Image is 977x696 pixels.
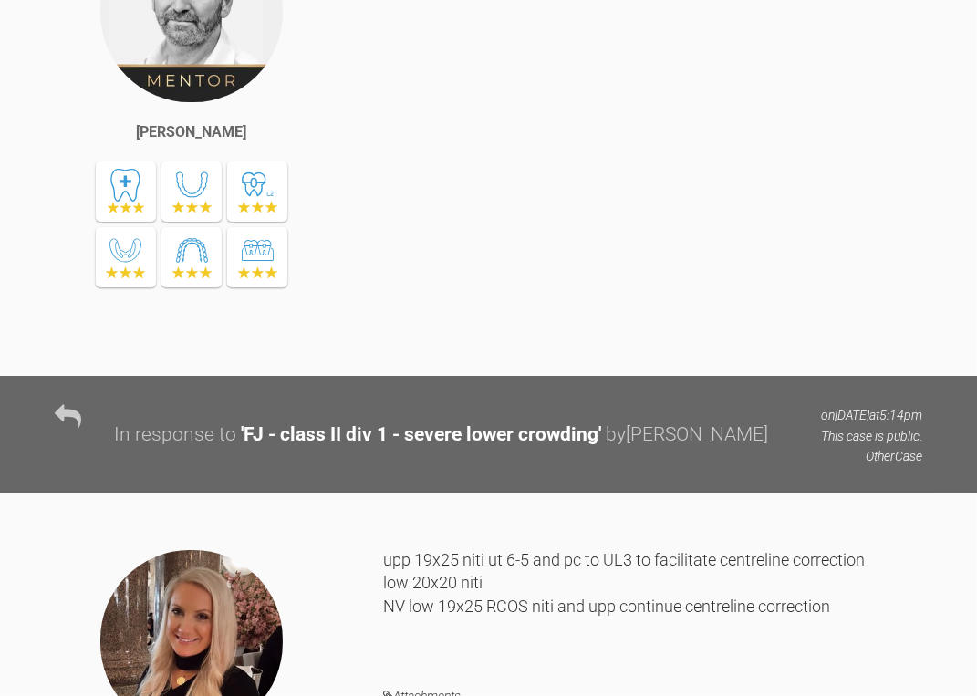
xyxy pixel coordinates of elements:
div: by [PERSON_NAME] [606,420,768,451]
p: Other Case [821,446,922,466]
div: ' FJ - class II div 1 - severe lower crowding ' [241,420,601,451]
div: [PERSON_NAME] [137,120,247,144]
div: upp 19x25 niti ut 6-5 and pc to UL3 to facilitate centreline correction low 20x20 niti NV low 19x... [383,548,922,658]
p: on [DATE] at 5:14pm [821,405,922,425]
div: In response to [114,420,236,451]
p: This case is public. [821,426,922,446]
